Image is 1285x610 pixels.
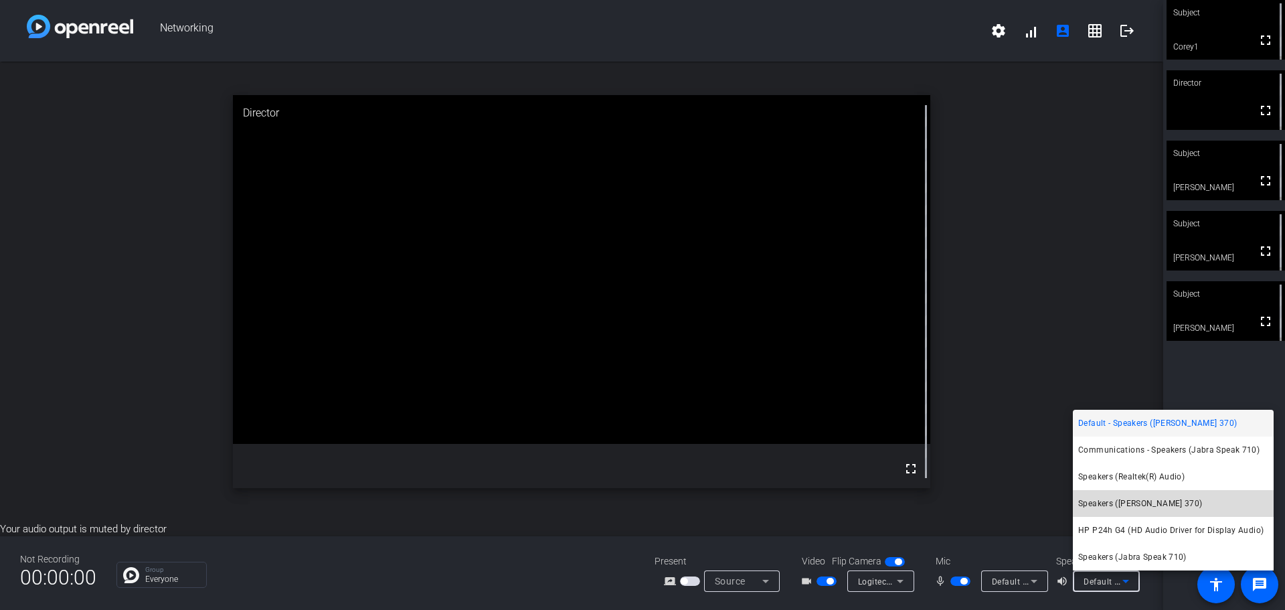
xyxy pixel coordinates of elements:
[1078,549,1187,565] span: Speakers (Jabra Speak 710)
[1078,522,1264,538] span: HP P24h G4 (HD Audio Driver for Display Audio)
[1078,442,1260,458] span: Communications - Speakers (Jabra Speak 710)
[1078,469,1185,485] span: Speakers (Realtek(R) Audio)
[1078,415,1237,431] span: Default - Speakers ([PERSON_NAME] 370)
[1078,495,1203,512] span: Speakers ([PERSON_NAME] 370)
